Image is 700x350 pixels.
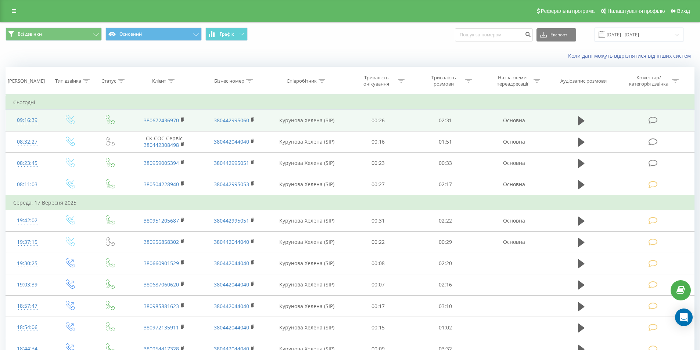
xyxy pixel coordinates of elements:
td: Сьогодні [6,95,694,110]
a: 380442044040 [214,303,249,310]
td: 02:20 [412,253,479,274]
a: 380442995051 [214,159,249,166]
td: 00:15 [345,317,412,338]
span: Реферальна програма [541,8,595,14]
td: Курунова Хелена (SIP) [269,296,345,317]
a: 380442044040 [214,260,249,267]
div: Статус [101,78,116,84]
td: 03:10 [412,296,479,317]
td: Основна [479,174,549,195]
a: 380442044040 [214,238,249,245]
span: Налаштування профілю [607,8,665,14]
a: 380959005394 [144,159,179,166]
td: Основна [479,152,549,174]
td: Курунова Хелена (SIP) [269,231,345,253]
button: Експорт [536,28,576,42]
td: 00:33 [412,152,479,174]
td: Курунова Хелена (SIP) [269,274,345,295]
div: Тривалість очікування [357,75,396,87]
td: Курунова Хелена (SIP) [269,152,345,174]
a: 380672436970 [144,117,179,124]
div: Open Intercom Messenger [675,308,693,326]
td: 01:02 [412,317,479,338]
td: 00:07 [345,274,412,295]
div: Назва схеми переадресації [492,75,532,87]
a: 380442308498 [144,141,179,148]
button: Основний [105,28,202,41]
a: 380442044040 [214,138,249,145]
input: Пошук за номером [455,28,533,42]
button: Всі дзвінки [6,28,102,41]
a: 380504228940 [144,181,179,188]
td: 02:17 [412,174,479,195]
span: Графік [220,32,234,37]
a: 380985881623 [144,303,179,310]
a: 380972135911 [144,324,179,331]
td: 00:27 [345,174,412,195]
td: 01:51 [412,131,479,152]
td: Курунова Хелена (SIP) [269,317,345,338]
div: Бізнес номер [214,78,244,84]
td: СК СОС Сервіс [129,131,199,152]
div: 08:23:45 [13,156,42,170]
div: 19:03:39 [13,278,42,292]
div: 08:11:03 [13,177,42,192]
td: 00:26 [345,110,412,131]
a: 380956858302 [144,238,179,245]
td: 02:31 [412,110,479,131]
div: 19:30:25 [13,256,42,271]
div: 18:54:06 [13,320,42,335]
div: Коментар/категорія дзвінка [627,75,670,87]
div: 18:57:47 [13,299,42,313]
td: Основна [479,110,549,131]
td: Середа, 17 Вересня 2025 [6,195,694,210]
div: 08:32:27 [13,135,42,149]
a: 380442995053 [214,181,249,188]
td: 02:22 [412,210,479,231]
td: 00:29 [412,231,479,253]
td: Курунова Хелена (SIP) [269,131,345,152]
a: 380687060620 [144,281,179,288]
td: 00:22 [345,231,412,253]
td: 00:17 [345,296,412,317]
span: Всі дзвінки [18,31,42,37]
div: Аудіозапис розмови [560,78,607,84]
a: 380660901529 [144,260,179,267]
td: Основна [479,231,549,253]
td: Основна [479,210,549,231]
a: 380442995060 [214,117,249,124]
div: Клієнт [152,78,166,84]
div: [PERSON_NAME] [8,78,45,84]
div: Тип дзвінка [55,78,81,84]
a: Коли дані можуть відрізнятися вiд інших систем [568,52,694,59]
td: 02:16 [412,274,479,295]
div: 19:42:02 [13,213,42,228]
a: 380951205687 [144,217,179,224]
td: 00:31 [345,210,412,231]
div: 09:16:39 [13,113,42,127]
td: 00:16 [345,131,412,152]
a: 380442044040 [214,324,249,331]
td: Курунова Хелена (SIP) [269,253,345,274]
a: 380442044040 [214,281,249,288]
td: Курунова Хелена (SIP) [269,174,345,195]
td: 00:08 [345,253,412,274]
td: Основна [479,131,549,152]
td: 00:23 [345,152,412,174]
td: Курунова Хелена (SIP) [269,110,345,131]
td: Курунова Хелена (SIP) [269,210,345,231]
a: 380442995051 [214,217,249,224]
span: Вихід [677,8,690,14]
div: Тривалість розмови [424,75,463,87]
button: Графік [205,28,248,41]
div: Співробітник [287,78,317,84]
div: 19:37:15 [13,235,42,249]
